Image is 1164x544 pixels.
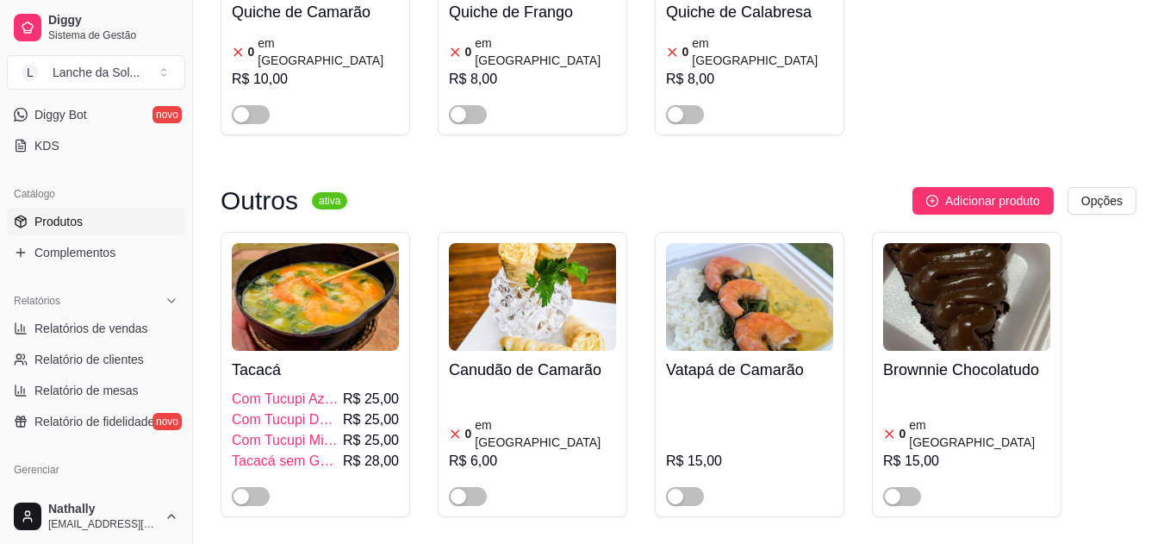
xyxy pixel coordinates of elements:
[7,496,185,537] button: Nathally[EMAIL_ADDRESS][DOMAIN_NAME]
[883,358,1050,382] h4: Brownnie Chocolatudo
[666,358,833,382] h4: Vatapá de Camarão
[912,187,1054,215] button: Adicionar produto
[34,213,83,230] span: Produtos
[343,430,399,451] span: R$ 25,00
[7,101,185,128] a: Diggy Botnovo
[475,416,616,451] article: em [GEOGRAPHIC_DATA]
[926,195,938,207] span: plus-circle
[34,106,87,123] span: Diggy Bot
[48,13,178,28] span: Diggy
[7,208,185,235] a: Produtos
[34,351,144,368] span: Relatório de clientes
[465,425,472,442] article: 0
[34,320,148,337] span: Relatórios de vendas
[221,191,298,211] h3: Outros
[7,7,185,48] a: DiggySistema de Gestão
[232,358,399,382] h4: Tacacá
[475,34,616,69] article: em [GEOGRAPHIC_DATA]
[1068,187,1136,215] button: Opções
[449,451,616,472] div: R$ 6,00
[7,315,185,342] a: Relatórios de vendas
[14,294,60,308] span: Relatórios
[48,28,178,42] span: Sistema de Gestão
[34,137,59,154] span: KDS
[22,64,39,81] span: L
[899,425,906,442] article: 0
[343,389,399,410] span: R$ 25,00
[449,243,616,351] img: product-image
[465,43,472,60] article: 0
[7,132,185,159] a: KDS
[666,451,833,472] div: R$ 15,00
[232,69,399,90] div: R$ 10,00
[232,451,339,472] span: Tacacá sem Goma
[7,456,185,484] div: Gerenciar
[883,243,1050,351] img: product-image
[232,430,339,451] span: Com Tucupi Misturado
[945,191,1040,210] span: Adicionar produto
[449,69,616,90] div: R$ 8,00
[248,43,255,60] article: 0
[34,382,139,399] span: Relatório de mesas
[666,69,833,90] div: R$ 8,00
[312,192,347,209] sup: ativa
[7,408,185,435] a: Relatório de fidelidadenovo
[7,346,185,373] a: Relatório de clientes
[449,358,616,382] h4: Canudão de Camarão
[258,34,399,69] article: em [GEOGRAPHIC_DATA]
[48,502,158,517] span: Nathally
[7,377,185,404] a: Relatório de mesas
[34,413,154,430] span: Relatório de fidelidade
[343,410,399,430] span: R$ 25,00
[343,451,399,472] span: R$ 28,00
[909,416,1050,451] article: em [GEOGRAPHIC_DATA]
[1081,191,1123,210] span: Opções
[7,55,185,90] button: Select a team
[7,239,185,266] a: Complementos
[682,43,689,60] article: 0
[53,64,140,81] div: Lanche da Sol ...
[48,517,158,531] span: [EMAIL_ADDRESS][DOMAIN_NAME]
[7,484,185,511] a: Entregadoresnovo
[232,410,339,430] span: Com Tucupi Doce
[34,244,115,261] span: Complementos
[883,451,1050,472] div: R$ 15,00
[232,243,399,351] img: product-image
[232,389,339,410] span: Com Tucupi Azedo
[692,34,833,69] article: em [GEOGRAPHIC_DATA]
[666,243,833,351] img: product-image
[7,180,185,208] div: Catálogo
